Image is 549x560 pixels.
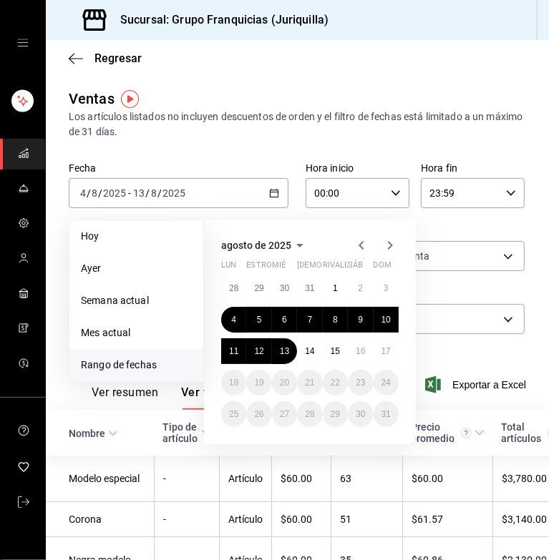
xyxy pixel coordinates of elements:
abbr: 31 de julio de 2025 [305,283,314,293]
label: Hora inicio [306,164,409,174]
button: 27 de agosto de 2025 [272,401,297,427]
span: / [98,187,102,199]
button: 29 de agosto de 2025 [323,401,348,427]
button: 23 de agosto de 2025 [348,370,373,396]
input: -- [150,187,157,199]
button: 4 de agosto de 2025 [221,307,246,333]
abbr: martes [246,260,291,275]
td: Corona [46,502,155,537]
td: $60.00 [403,456,493,502]
abbr: 15 de agosto de 2025 [331,346,340,356]
td: $61.57 [403,502,493,537]
input: -- [79,187,87,199]
abbr: 21 de agosto de 2025 [305,378,314,388]
button: 5 de agosto de 2025 [246,307,271,333]
span: - [128,187,131,199]
button: 21 de agosto de 2025 [297,370,322,396]
abbr: 16 de agosto de 2025 [356,346,365,356]
td: 63 [331,456,403,502]
abbr: 28 de agosto de 2025 [305,409,314,419]
button: 28 de julio de 2025 [221,275,246,301]
button: 24 de agosto de 2025 [374,370,399,396]
abbr: 25 de agosto de 2025 [229,409,238,419]
abbr: 23 de agosto de 2025 [356,378,365,388]
abbr: jueves [297,260,382,275]
button: 1 de agosto de 2025 [323,275,348,301]
abbr: domingo [374,260,392,275]
button: 20 de agosto de 2025 [272,370,297,396]
span: / [145,187,150,199]
button: 9 de agosto de 2025 [348,307,373,333]
abbr: 30 de julio de 2025 [280,283,289,293]
div: Ventas [69,88,115,109]
button: 6 de agosto de 2025 [272,307,297,333]
td: - [155,456,220,502]
abbr: 29 de julio de 2025 [254,283,263,293]
button: 30 de julio de 2025 [272,275,297,301]
abbr: 26 de agosto de 2025 [254,409,263,419]
button: 13 de agosto de 2025 [272,338,297,364]
td: Artículo [220,456,272,502]
button: 31 de agosto de 2025 [374,401,399,427]
abbr: 17 de agosto de 2025 [382,346,391,356]
span: Regresar [94,51,142,65]
button: 14 de agosto de 2025 [297,338,322,364]
abbr: 4 de agosto de 2025 [231,315,236,325]
abbr: 29 de agosto de 2025 [331,409,340,419]
button: 28 de agosto de 2025 [297,401,322,427]
label: Hora fin [421,164,525,174]
button: agosto de 2025 [221,237,308,254]
abbr: 1 de agosto de 2025 [333,283,338,293]
button: Exportar a Excel [428,376,526,393]
abbr: 14 de agosto de 2025 [305,346,314,356]
td: $60.00 [272,456,331,502]
input: -- [91,187,98,199]
span: agosto de 2025 [221,240,291,251]
abbr: 20 de agosto de 2025 [280,378,289,388]
abbr: 6 de agosto de 2025 [282,315,287,325]
span: Mes actual [81,325,192,340]
abbr: 27 de agosto de 2025 [280,409,289,419]
abbr: viernes [323,260,362,275]
abbr: 12 de agosto de 2025 [254,346,263,356]
button: 7 de agosto de 2025 [297,307,322,333]
button: 10 de agosto de 2025 [374,307,399,333]
button: 19 de agosto de 2025 [246,370,271,396]
abbr: 13 de agosto de 2025 [280,346,289,356]
span: Ayer [81,261,192,276]
abbr: 10 de agosto de 2025 [382,315,391,325]
button: 25 de agosto de 2025 [221,401,246,427]
abbr: 2 de agosto de 2025 [358,283,363,293]
svg: Precio promedio = Total artículos / cantidad [461,428,472,438]
button: 22 de agosto de 2025 [323,370,348,396]
abbr: sábado [348,260,363,275]
div: Los artículos listados no incluyen descuentos de orden y el filtro de fechas está limitado a un m... [69,109,526,139]
button: 11 de agosto de 2025 [221,338,246,364]
div: Pestañas de navegación [92,385,319,410]
button: 2 de agosto de 2025 [348,275,373,301]
img: Marcador de información sobre herramientas [121,90,139,108]
span: Tipo de artículo [163,421,211,444]
td: Modelo especial [46,456,155,502]
button: 18 de agosto de 2025 [221,370,246,396]
abbr: lunes [221,260,236,275]
abbr: 11 de agosto de 2025 [229,346,238,356]
h3: Sucursal: Grupo Franquicias (Juriquilla) [109,11,329,29]
span: Hoy [81,229,192,244]
button: 26 de agosto de 2025 [246,401,271,427]
span: Nombre [69,428,118,439]
abbr: miércoles [272,260,286,275]
td: - [155,502,220,537]
span: Rango de fechas [81,358,192,373]
button: 8 de agosto de 2025 [323,307,348,333]
font: Exportar a Excel [452,379,526,390]
font: Ver resumen [92,385,158,400]
button: 16 de agosto de 2025 [348,338,373,364]
abbr: 9 de agosto de 2025 [358,315,363,325]
button: 17 de agosto de 2025 [374,338,399,364]
button: 29 de julio de 2025 [246,275,271,301]
span: Semana actual [81,293,192,308]
input: ---- [102,187,127,199]
abbr: 28 de julio de 2025 [229,283,238,293]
